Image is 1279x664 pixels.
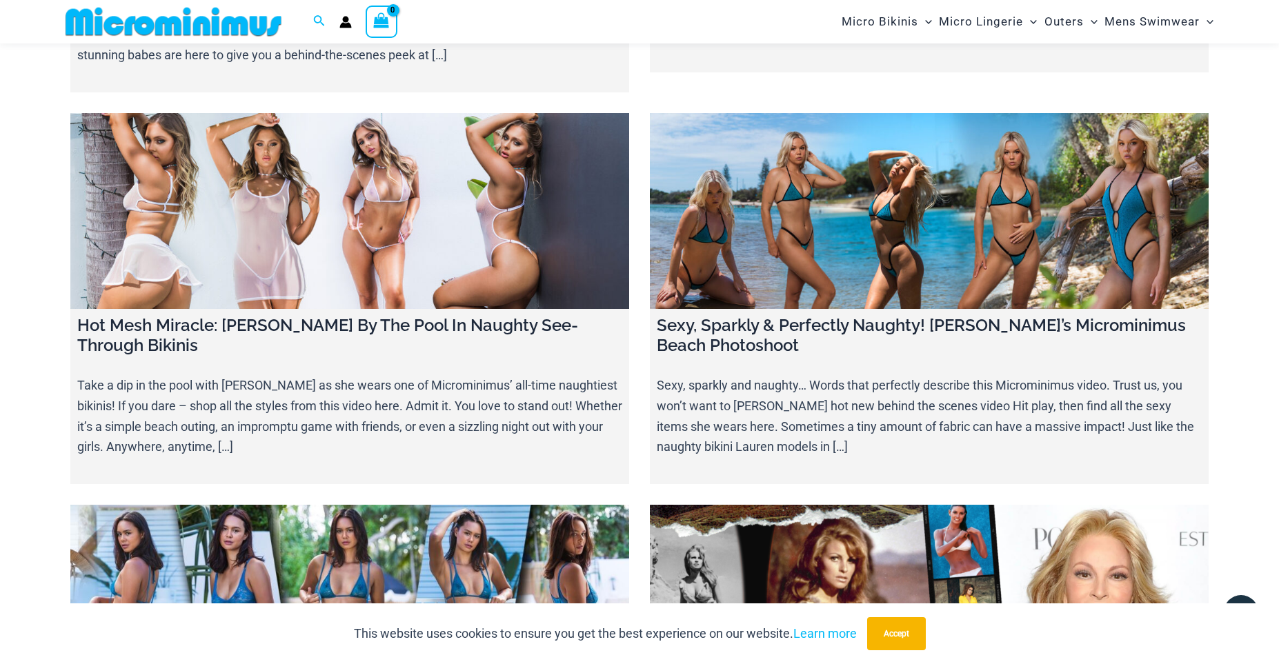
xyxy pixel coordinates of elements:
a: Account icon link [339,16,352,28]
button: Accept [867,617,926,650]
p: Sexy, sparkly and naughty… Words that perfectly describe this Microminimus video. Trust us, you w... [657,375,1202,457]
span: Menu Toggle [1023,4,1037,39]
img: MM SHOP LOGO FLAT [60,6,287,37]
h4: Sexy, Sparkly & Perfectly Naughty! [PERSON_NAME]’s Microminimus Beach Photoshoot [657,316,1202,356]
a: Search icon link [313,13,326,30]
a: Learn more [793,626,857,641]
a: Micro BikinisMenu ToggleMenu Toggle [838,4,935,39]
p: Take a dip in the pool with [PERSON_NAME] as she wears one of Microminimus’ all-time naughtiest b... [77,375,622,457]
a: Sexy, Sparkly & Perfectly Naughty! Lauren’s Microminimus Beach Photoshoot [650,113,1209,309]
span: Menu Toggle [918,4,932,39]
a: View Shopping Cart, empty [366,6,397,37]
span: Menu Toggle [1084,4,1098,39]
a: OutersMenu ToggleMenu Toggle [1041,4,1101,39]
span: Micro Lingerie [939,4,1023,39]
span: Menu Toggle [1200,4,1213,39]
a: Hot Mesh Miracle: Jadey Sizzles By The Pool In Naughty See-Through Bikinis [70,113,629,309]
p: This website uses cookies to ensure you get the best experience on our website. [354,623,857,644]
nav: Site Navigation [836,2,1219,41]
span: Outers [1044,4,1084,39]
a: Micro LingerieMenu ToggleMenu Toggle [935,4,1040,39]
h4: Hot Mesh Miracle: [PERSON_NAME] By The Pool In Naughty See-Through Bikinis [77,316,622,356]
span: Micro Bikinis [842,4,918,39]
a: Mens SwimwearMenu ToggleMenu Toggle [1101,4,1217,39]
span: Mens Swimwear [1104,4,1200,39]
